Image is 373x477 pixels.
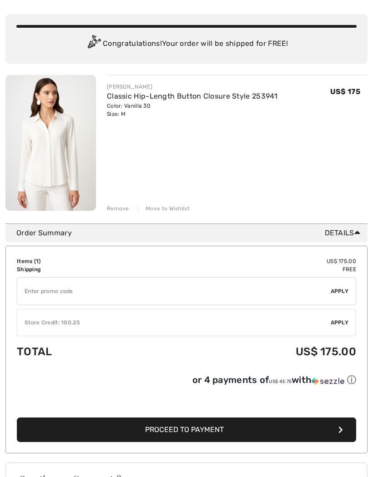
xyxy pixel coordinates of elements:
div: Color: Vanilla 30 Size: M [107,102,278,118]
td: US$ 175.00 [142,336,356,367]
div: Move to Wishlist [138,204,190,213]
div: [PERSON_NAME] [107,83,278,91]
div: or 4 payments ofUS$ 43.75withSezzle Click to learn more about Sezzle [17,374,356,389]
td: US$ 175.00 [142,257,356,265]
span: 1 [36,258,39,264]
a: Classic Hip-Length Button Closure Style 253941 [107,92,278,100]
td: Total [17,336,142,367]
div: Store Credit: 100.25 [17,318,331,327]
img: Classic Hip-Length Button Closure Style 253941 [5,75,96,211]
img: Congratulation2.svg [85,35,103,53]
td: Free [142,265,356,273]
span: Apply [331,318,349,327]
span: Apply [331,287,349,295]
div: Remove [107,204,129,213]
td: Items ( ) [17,257,142,265]
div: Order Summary [16,228,364,238]
td: Shipping [17,265,142,273]
input: Promo code [17,278,331,305]
img: Sezzle [312,377,344,385]
span: US$ 175 [330,87,360,96]
span: Proceed to Payment [145,425,224,434]
div: Congratulations! Your order will be shipped for FREE! [16,35,357,53]
span: Details [325,228,364,238]
div: or 4 payments of with [192,374,356,386]
iframe: PayPal-paypal [17,389,356,414]
span: US$ 43.75 [269,379,292,384]
button: Proceed to Payment [17,417,356,442]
